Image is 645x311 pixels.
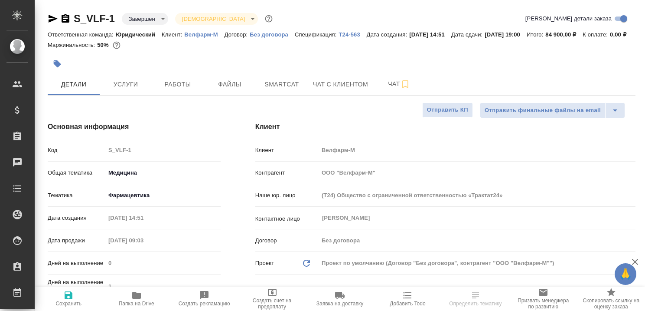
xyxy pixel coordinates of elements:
[545,31,583,38] p: 84 900,00 ₽
[184,31,224,38] p: Велфарм-М
[480,103,625,118] div: split button
[618,265,633,283] span: 🙏
[255,259,274,268] p: Проект
[209,79,251,90] span: Файлы
[48,31,116,38] p: Ответственная команда:
[319,144,635,156] input: Пустое поле
[583,31,610,38] p: К оплате:
[409,31,451,38] p: [DATE] 14:51
[485,106,601,116] span: Отправить финальные файлы на email
[48,169,105,177] p: Общая тематика
[255,146,319,155] p: Клиент
[250,31,295,38] p: Без договора
[255,236,319,245] p: Договор
[313,79,368,90] span: Чат с клиентом
[48,214,105,222] p: Дата создания
[162,31,184,38] p: Клиент:
[319,256,635,271] div: Проект по умолчанию (Договор "Без договора", контрагент "ООО "Велфарм-М"")
[427,105,468,115] span: Отправить КП
[238,287,306,311] button: Создать счет на предоплату
[485,31,527,38] p: [DATE] 19:00
[261,79,303,90] span: Smartcat
[319,189,635,202] input: Пустое поле
[295,31,339,38] p: Спецификация:
[105,234,181,247] input: Пустое поле
[48,236,105,245] p: Дата продажи
[105,280,221,293] input: Пустое поле
[527,31,545,38] p: Итого:
[48,259,105,268] p: Дней на выполнение
[175,13,258,25] div: Завершен
[306,287,374,311] button: Заявка на доставку
[422,103,473,118] button: Отправить КП
[378,79,420,89] span: Чат
[48,13,58,24] button: Скопировать ссылку для ЯМессенджера
[179,301,230,307] span: Создать рекламацию
[319,234,635,247] input: Пустое поле
[577,287,645,311] button: Скопировать ссылку на оценку заказа
[111,40,122,51] button: 42400.00 RUB;
[97,42,111,48] p: 50%
[367,31,409,38] p: Дата создания:
[250,30,295,38] a: Без договора
[48,191,105,200] p: Тематика
[184,30,224,38] a: Велфарм-М
[48,122,221,132] h4: Основная информация
[102,287,170,311] button: Папка на Drive
[179,15,248,23] button: [DEMOGRAPHIC_DATA]
[35,287,102,311] button: Сохранить
[255,191,319,200] p: Наше юр. лицо
[515,298,572,310] span: Призвать менеджера по развитию
[255,122,635,132] h4: Клиент
[122,13,168,25] div: Завершен
[105,188,221,203] div: Фармацевтика
[255,215,319,223] p: Контактное лицо
[53,79,94,90] span: Детали
[119,301,154,307] span: Папка на Drive
[126,15,158,23] button: Завершен
[525,14,612,23] span: [PERSON_NAME] детали заказа
[449,301,502,307] span: Определить тематику
[74,13,115,24] a: S_VLF-1
[255,169,319,177] p: Контрагент
[319,166,635,179] input: Пустое поле
[509,287,577,311] button: Призвать менеджера по развитию
[243,298,300,310] span: Создать счет на предоплату
[400,79,410,89] svg: Подписаться
[480,103,606,118] button: Отправить финальные файлы на email
[442,287,509,311] button: Определить тематику
[60,13,71,24] button: Скопировать ссылку
[48,146,105,155] p: Код
[225,31,250,38] p: Договор:
[615,263,636,285] button: 🙏
[105,165,221,180] div: Медицина
[48,54,67,73] button: Добавить тэг
[105,144,221,156] input: Пустое поле
[263,13,274,24] button: Доп статусы указывают на важность/срочность заказа
[390,301,425,307] span: Добавить Todo
[105,257,221,269] input: Пустое поле
[105,212,181,224] input: Пустое поле
[339,31,366,38] p: T24-563
[170,287,238,311] button: Создать рекламацию
[583,298,640,310] span: Скопировать ссылку на оценку заказа
[105,79,147,90] span: Услуги
[610,31,633,38] p: 0,00 ₽
[157,79,199,90] span: Работы
[116,31,162,38] p: Юридический
[339,30,366,38] a: T24-563
[316,301,363,307] span: Заявка на доставку
[48,42,97,48] p: Маржинальность:
[55,301,81,307] span: Сохранить
[48,278,105,295] p: Дней на выполнение (авт.)
[451,31,485,38] p: Дата сдачи:
[374,287,441,311] button: Добавить Todo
